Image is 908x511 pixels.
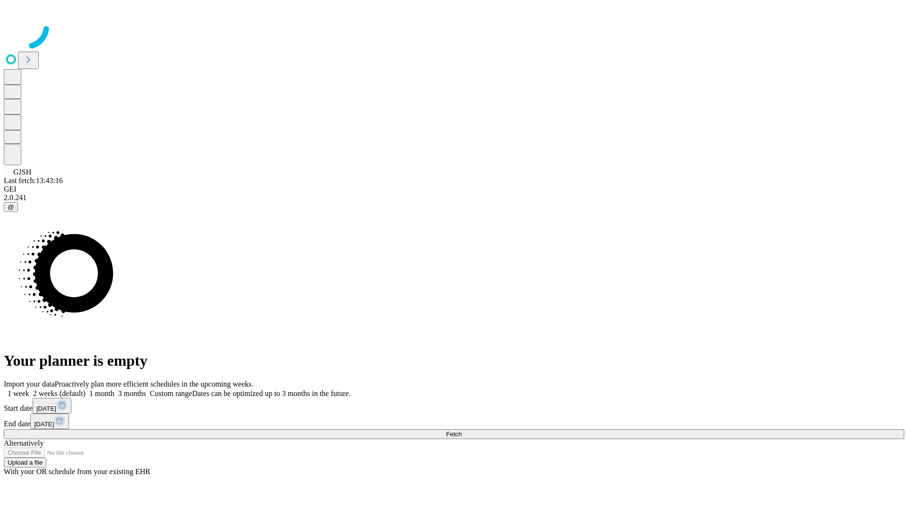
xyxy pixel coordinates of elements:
[4,458,46,467] button: Upload a file
[150,389,192,397] span: Custom range
[4,185,904,194] div: GEI
[8,203,14,211] span: @
[4,429,904,439] button: Fetch
[13,168,31,176] span: GJSH
[4,467,150,476] span: With your OR schedule from your existing EHR
[55,380,253,388] span: Proactively plan more efficient schedules in the upcoming weeks.
[446,431,462,438] span: Fetch
[4,202,18,212] button: @
[34,421,54,428] span: [DATE]
[33,398,71,414] button: [DATE]
[118,389,146,397] span: 3 months
[4,398,904,414] div: Start date
[4,176,63,185] span: Last fetch: 13:43:16
[4,414,904,429] div: End date
[8,389,29,397] span: 1 week
[192,389,350,397] span: Dates can be optimized up to 3 months in the future.
[33,389,86,397] span: 2 weeks (default)
[4,439,44,447] span: Alternatively
[4,380,55,388] span: Import your data
[30,414,69,429] button: [DATE]
[89,389,114,397] span: 1 month
[4,352,904,370] h1: Your planner is empty
[36,405,56,412] span: [DATE]
[4,194,904,202] div: 2.0.241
